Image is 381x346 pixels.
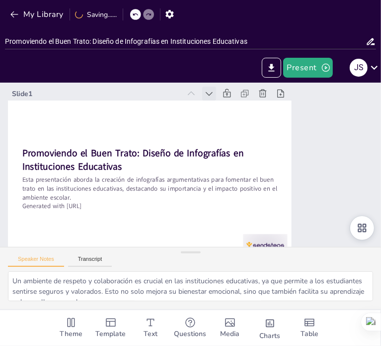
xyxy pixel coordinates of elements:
[8,256,64,267] button: Speaker Notes
[5,34,366,49] input: Insert title
[75,10,117,19] div: Saving......
[131,310,170,346] div: Add text boxes
[262,58,281,78] button: Export to PowerPoint
[8,271,373,301] textarea: Un ambiente de respeto y colaboración es crucial en las instituciones educativas, ya que permite ...
[290,310,329,346] div: Add a table
[96,329,126,340] span: Template
[44,64,221,260] p: Generated with [URL]
[221,329,240,340] span: Media
[210,310,250,346] div: Add images, graphics, shapes or video
[350,58,368,78] button: J S
[7,6,68,22] button: My Library
[91,310,131,346] div: Add ready made slides
[60,329,82,340] span: Theme
[170,310,210,346] div: Get real-time input from your audience
[259,331,280,342] span: Charts
[51,310,91,346] div: Change the overall theme
[250,310,290,346] div: Add charts and graphs
[50,46,240,254] p: Esta presentación aborda la creación de infografías argumentativas para fomentar el buen trato en...
[301,329,318,340] span: Table
[350,59,368,77] div: J S
[283,58,333,78] button: Present
[174,329,207,340] span: Questions
[68,256,112,267] button: Transcript
[144,329,157,340] span: Text
[72,27,239,201] strong: Promoviendo el Buen Trato: Diseño de Infografías en Instituciones Educativas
